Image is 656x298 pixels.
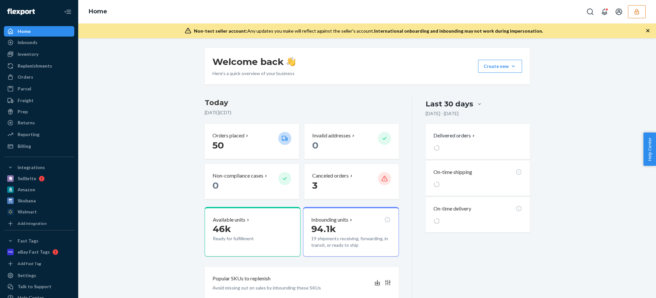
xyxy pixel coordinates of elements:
[304,164,399,199] button: Canceled orders 3
[18,209,37,215] div: Walmart
[312,180,317,191] span: 3
[478,60,522,73] button: Create new
[83,2,112,21] ol: breadcrumbs
[311,223,336,234] span: 94.1k
[312,172,349,180] p: Canceled orders
[304,124,399,159] button: Invalid addresses 0
[194,28,543,34] div: Any updates you make will reflect against the seller's account.
[643,133,656,166] button: Help Center
[18,39,37,46] div: Inbounds
[4,61,74,71] a: Replenishments
[4,49,74,59] a: Inventory
[311,216,348,224] p: Inbounding units
[311,235,391,248] p: 19 shipments receiving, forwarding, in transit, or ready to ship
[433,205,471,212] p: On-time delivery
[212,180,219,191] span: 0
[4,260,74,268] a: Add Fast Tag
[212,140,224,151] span: 50
[4,184,74,195] a: Amazon
[4,84,74,94] a: Parcel
[4,270,74,281] a: Settings
[212,172,263,180] p: Non-compliance cases
[18,28,31,35] div: Home
[4,37,74,48] a: Inbounds
[18,86,31,92] div: Parcel
[194,28,247,34] span: Non-test seller account:
[4,207,74,217] a: Walmart
[4,173,74,184] a: Sellbrite
[584,5,597,18] button: Open Search Box
[4,236,74,246] button: Fast Tags
[18,238,38,244] div: Fast Tags
[89,8,107,15] a: Home
[18,143,31,149] div: Billing
[18,221,47,226] div: Add Integration
[212,132,244,139] p: Orders placed
[18,283,51,290] div: Talk to Support
[4,220,74,227] a: Add Integration
[4,141,74,151] a: Billing
[18,97,34,104] div: Freight
[426,110,459,117] p: [DATE] - [DATE]
[213,223,231,234] span: 46k
[4,129,74,140] a: Reporting
[18,261,41,266] div: Add Fast Tag
[7,8,35,15] img: Flexport logo
[205,109,399,116] p: [DATE] ( CDT )
[4,26,74,37] a: Home
[18,108,28,115] div: Prep
[205,164,299,199] button: Non-compliance cases 0
[18,197,36,204] div: Skubana
[598,5,611,18] button: Open notifications
[18,186,35,193] div: Amazon
[18,74,33,80] div: Orders
[18,51,38,57] div: Inventory
[4,281,74,292] button: Talk to Support
[286,57,296,66] img: hand-wave emoji
[212,70,296,77] p: Here’s a quick overview of your business
[303,207,399,257] button: Inbounding units94.1k19 shipments receiving, forwarding, in transit, or ready to ship
[4,196,74,206] a: Skubana
[18,164,45,171] div: Integrations
[4,118,74,128] a: Returns
[4,95,74,106] a: Freight
[61,5,74,18] button: Close Navigation
[205,124,299,159] button: Orders placed 50
[4,72,74,82] a: Orders
[18,175,36,182] div: Sellbrite
[213,216,245,224] p: Available units
[205,207,300,257] button: Available units46kReady for fulfillment
[312,140,318,151] span: 0
[612,5,625,18] button: Open account menu
[18,272,36,279] div: Settings
[4,162,74,173] button: Integrations
[433,132,476,139] button: Delivered orders
[212,56,296,68] h1: Welcome back
[18,131,39,138] div: Reporting
[4,106,74,117] a: Prep
[4,247,74,257] a: eBay Fast Tags
[426,99,473,109] div: Last 30 days
[205,98,399,108] h3: Today
[433,168,472,176] p: On-time shipping
[18,63,52,69] div: Replenishments
[18,119,35,126] div: Returns
[374,28,543,34] span: International onboarding and inbounding may not work during impersonation.
[212,285,321,291] p: Avoid missing out on sales by inbounding these SKUs
[213,235,273,242] p: Ready for fulfillment
[18,249,50,255] div: eBay Fast Tags
[212,275,270,282] p: Popular SKUs to replenish
[312,132,351,139] p: Invalid addresses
